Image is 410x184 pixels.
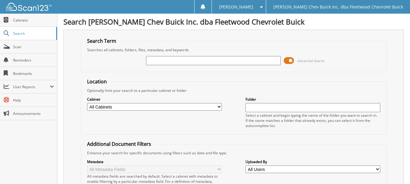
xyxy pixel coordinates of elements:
[63,17,404,27] h1: Search [PERSON_NAME] Chev Buick Inc. dba Fleetwood Chevrolet Buick
[13,58,54,63] span: Reminders
[246,97,380,102] label: Folder
[297,59,324,63] span: Advanced Search
[87,97,222,102] label: Cabinet
[84,78,110,85] legend: Location
[13,44,54,49] span: Scan
[13,31,53,36] span: Search
[84,38,119,44] legend: Search Term
[87,159,222,164] label: Metadata
[219,5,253,9] span: [PERSON_NAME]
[13,71,54,76] span: Bookmarks
[6,3,52,11] img: scan123-logo-white.svg
[246,113,380,128] div: Select a cabinet and begin typing the name of the folder you want to search in. If the name match...
[84,141,154,147] legend: Additional Document Filters
[380,155,410,184] iframe: Chat Widget
[273,5,403,9] span: [PERSON_NAME] Chev Buick Inc. dba Fleetwood Chevrolet Buick
[13,111,54,116] span: Announcements
[13,84,50,89] span: User Reports
[13,18,54,23] span: Cabinets
[84,150,383,156] div: Enhance your search for specific documents using filters such as date and file type.
[246,159,380,164] label: Uploaded By
[13,98,54,103] span: Help
[84,88,383,93] div: Optionally limit your search to a particular cabinet or folder
[84,47,383,52] div: Searches all cabinets, folders, files, metadata, and keywords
